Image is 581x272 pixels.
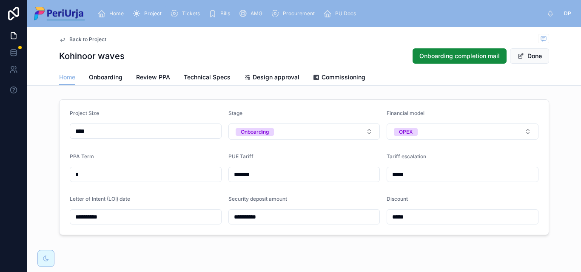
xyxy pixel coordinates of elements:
[228,153,253,160] span: PUE Tariff
[399,128,413,136] div: OPEX
[419,52,500,60] span: Onboarding completion mail
[59,50,125,62] h1: Kohinoor waves
[321,6,362,21] a: PU Docs
[168,6,206,21] a: Tickets
[322,73,365,81] span: Commissioning
[228,123,380,140] button: Select Button
[136,70,170,87] a: Review PPA
[228,196,287,202] span: Security deposit amount
[95,6,130,21] a: Home
[130,6,168,21] a: Project
[387,123,538,140] button: Select Button
[313,70,365,87] a: Commissioning
[251,10,262,17] span: AMG
[89,73,122,81] span: Onboarding
[387,110,424,116] span: Financial model
[184,73,231,81] span: Technical Specs
[387,153,426,160] span: Tariff escalation
[69,36,106,43] span: Back to Project
[244,70,299,87] a: Design approval
[59,36,106,43] a: Back to Project
[241,128,269,136] div: Onboarding
[182,10,200,17] span: Tickets
[268,6,321,21] a: Procurement
[91,4,547,23] div: scrollable content
[70,196,130,202] span: Letter of Intent (LOI) date
[70,153,94,160] span: PPA Term
[564,10,571,17] span: DP
[184,70,231,87] a: Technical Specs
[335,10,356,17] span: PU Docs
[109,10,124,17] span: Home
[136,73,170,81] span: Review PPA
[510,48,549,64] button: Done
[283,10,315,17] span: Procurement
[70,110,99,116] span: Project Size
[89,70,122,87] a: Onboarding
[59,70,75,86] a: Home
[206,6,236,21] a: Bills
[253,73,299,81] span: Design approval
[413,48,507,64] button: Onboarding completion mail
[387,196,408,202] span: Discount
[236,6,268,21] a: AMG
[59,73,75,81] span: Home
[144,10,162,17] span: Project
[228,110,242,116] span: Stage
[34,7,85,20] img: App logo
[220,10,230,17] span: Bills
